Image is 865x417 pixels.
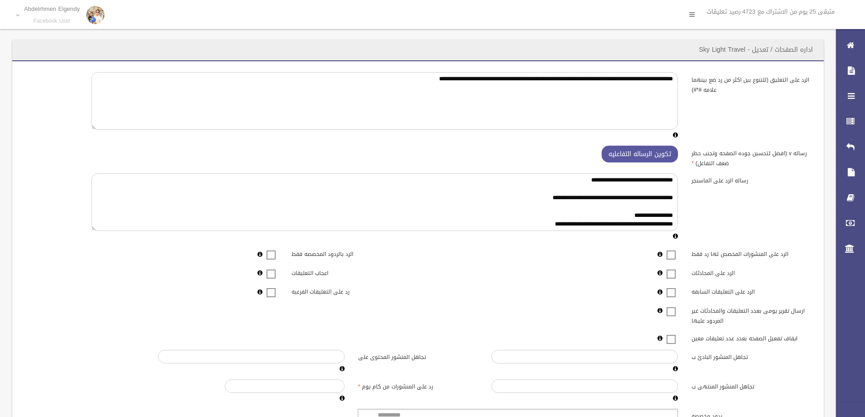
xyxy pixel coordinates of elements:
[685,379,818,392] label: تجاهل المنشور المنتهى ب
[685,146,818,168] label: رساله v (افضل لتحسين جوده الصفحه وتجنب حظر ضعف التفاعل)
[602,146,678,162] button: تكوين الرساله التفاعليه
[685,247,818,260] label: الرد على المنشورات المخصص لها رد فقط
[685,265,818,278] label: الرد على المحادثات
[685,350,818,363] label: تجاهل المنشور البادئ ب
[685,303,818,326] label: ارسال تقرير يومى بعدد التعليقات والمحادثات غير المردود عليها
[685,285,818,297] label: الرد على التعليقات السابقه
[351,379,485,392] label: رد على المنشورات من كام يوم
[285,265,418,278] label: اعجاب التعليقات
[285,247,418,260] label: الرد بالردود المخصصه فقط
[351,350,485,363] label: تجاهل المنشور المحتوى على
[685,72,818,95] label: الرد على التعليق (للتنوع بين اكثر من رد ضع بينهما علامه #*#)
[685,331,818,343] label: ايقاف تفعيل الصفحه بعدد عدد تعليقات معين
[24,18,80,25] small: Facebook User
[285,285,418,297] label: رد على التعليقات الفرعيه
[688,41,824,59] header: اداره الصفحات / تعديل - Sky Light Travel
[685,173,818,186] label: رساله الرد على الماسنجر
[24,5,80,12] p: Abdelrhmen Elgendy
